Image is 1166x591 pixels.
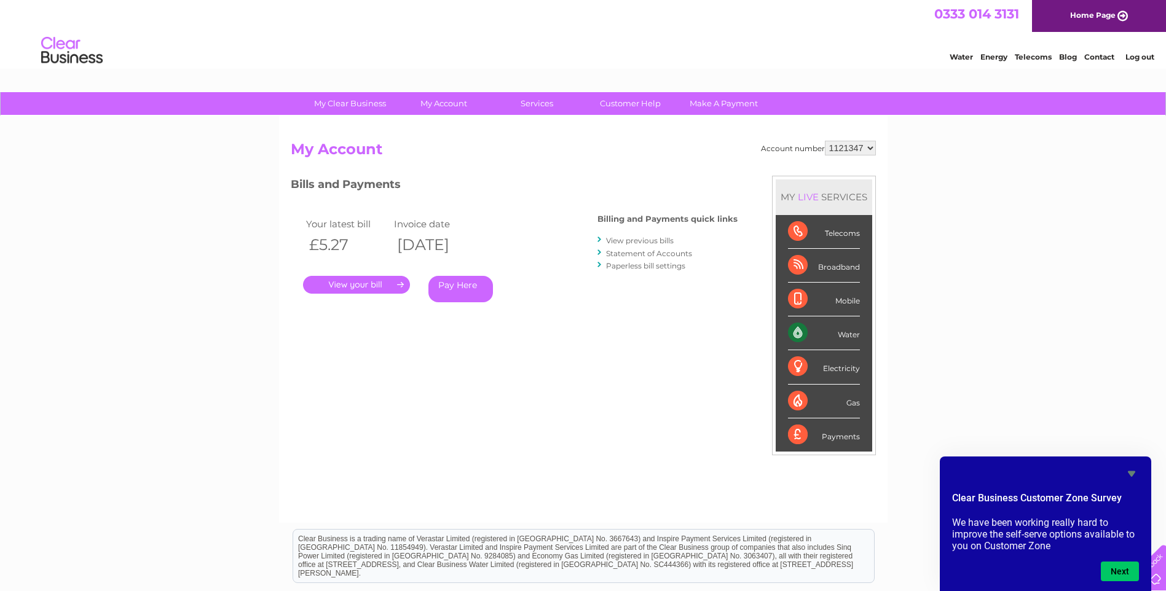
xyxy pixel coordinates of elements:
div: Telecoms [788,215,860,249]
div: Clear Business Customer Zone Survey [952,466,1139,581]
div: Account number [761,141,876,155]
td: Invoice date [391,216,479,232]
div: Electricity [788,350,860,384]
h3: Bills and Payments [291,176,738,197]
div: Payments [788,418,860,452]
p: We have been working really hard to improve the self-serve options available to you on Customer Zone [952,517,1139,552]
h2: My Account [291,141,876,164]
a: Water [950,52,973,61]
a: 0333 014 3131 [934,6,1019,22]
div: MY SERVICES [776,179,872,214]
div: Clear Business is a trading name of Verastar Limited (registered in [GEOGRAPHIC_DATA] No. 3667643... [293,7,874,60]
a: . [303,276,410,294]
a: My Account [393,92,494,115]
div: Water [788,316,860,350]
a: Energy [980,52,1007,61]
a: Pay Here [428,276,493,302]
div: Gas [788,385,860,418]
a: Blog [1059,52,1077,61]
div: LIVE [795,191,821,203]
a: Paperless bill settings [606,261,685,270]
a: Make A Payment [673,92,774,115]
a: Customer Help [580,92,681,115]
a: Log out [1125,52,1154,61]
h2: Clear Business Customer Zone Survey [952,491,1139,512]
div: Broadband [788,249,860,283]
a: Contact [1084,52,1114,61]
a: My Clear Business [299,92,401,115]
button: Next question [1101,562,1139,581]
div: Mobile [788,283,860,316]
a: Statement of Accounts [606,249,692,258]
button: Hide survey [1124,466,1139,481]
th: £5.27 [303,232,392,257]
td: Your latest bill [303,216,392,232]
a: Services [486,92,588,115]
a: Telecoms [1015,52,1052,61]
h4: Billing and Payments quick links [597,214,738,224]
th: [DATE] [391,232,479,257]
a: View previous bills [606,236,674,245]
img: logo.png [41,32,103,69]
